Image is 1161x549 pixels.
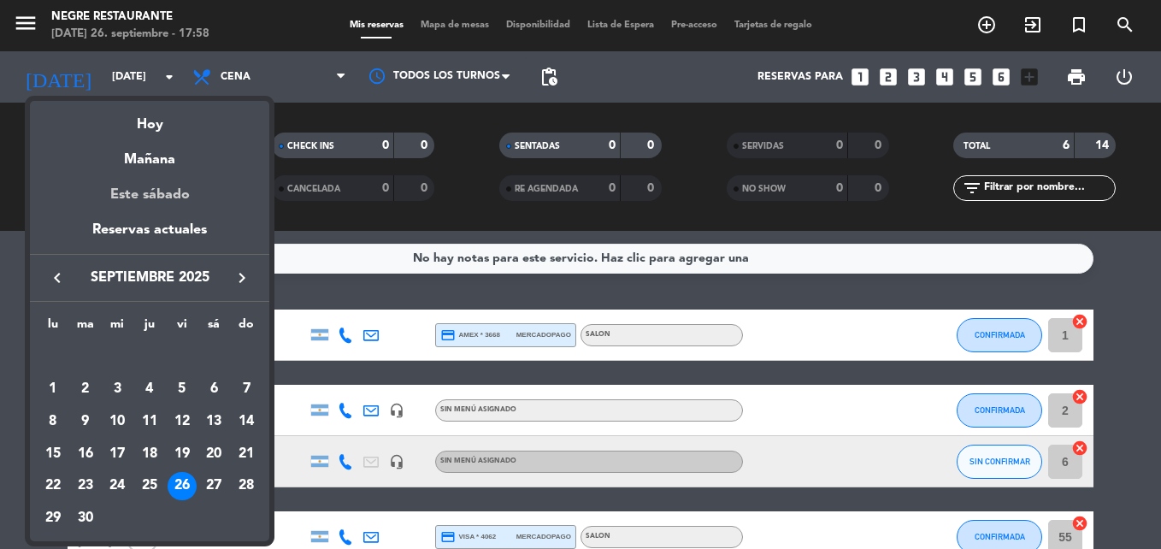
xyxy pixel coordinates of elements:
[133,438,166,470] td: 18 de septiembre de 2025
[101,470,133,503] td: 24 de septiembre de 2025
[168,472,197,501] div: 26
[69,502,102,534] td: 30 de septiembre de 2025
[71,407,100,436] div: 9
[166,374,198,406] td: 5 de septiembre de 2025
[38,440,68,469] div: 15
[71,472,100,501] div: 23
[71,440,100,469] div: 16
[232,375,261,404] div: 7
[133,470,166,503] td: 25 de septiembre de 2025
[199,407,228,436] div: 13
[230,315,262,341] th: domingo
[198,315,231,341] th: sábado
[166,405,198,438] td: 12 de septiembre de 2025
[133,315,166,341] th: jueves
[133,374,166,406] td: 4 de septiembre de 2025
[69,438,102,470] td: 16 de septiembre de 2025
[135,440,164,469] div: 18
[168,407,197,436] div: 12
[69,374,102,406] td: 2 de septiembre de 2025
[199,440,228,469] div: 20
[42,267,73,289] button: keyboard_arrow_left
[71,375,100,404] div: 2
[232,472,261,501] div: 28
[30,136,269,171] div: Mañana
[168,375,197,404] div: 5
[30,101,269,136] div: Hoy
[232,440,261,469] div: 21
[69,470,102,503] td: 23 de septiembre de 2025
[230,405,262,438] td: 14 de septiembre de 2025
[38,407,68,436] div: 8
[37,438,69,470] td: 15 de septiembre de 2025
[198,438,231,470] td: 20 de septiembre de 2025
[198,405,231,438] td: 13 de septiembre de 2025
[37,470,69,503] td: 22 de septiembre de 2025
[103,407,132,436] div: 10
[103,375,132,404] div: 3
[135,375,164,404] div: 4
[101,438,133,470] td: 17 de septiembre de 2025
[166,438,198,470] td: 19 de septiembre de 2025
[37,405,69,438] td: 8 de septiembre de 2025
[199,375,228,404] div: 6
[198,470,231,503] td: 27 de septiembre de 2025
[166,470,198,503] td: 26 de septiembre de 2025
[37,374,69,406] td: 1 de septiembre de 2025
[133,405,166,438] td: 11 de septiembre de 2025
[166,315,198,341] th: viernes
[38,472,68,501] div: 22
[71,504,100,533] div: 30
[101,405,133,438] td: 10 de septiembre de 2025
[230,470,262,503] td: 28 de septiembre de 2025
[30,219,269,254] div: Reservas actuales
[199,472,228,501] div: 27
[232,407,261,436] div: 14
[30,171,269,219] div: Este sábado
[38,504,68,533] div: 29
[103,440,132,469] div: 17
[37,315,69,341] th: lunes
[101,374,133,406] td: 3 de septiembre de 2025
[69,405,102,438] td: 9 de septiembre de 2025
[232,268,252,288] i: keyboard_arrow_right
[198,374,231,406] td: 6 de septiembre de 2025
[73,267,227,289] span: septiembre 2025
[135,407,164,436] div: 11
[103,472,132,501] div: 24
[37,502,69,534] td: 29 de septiembre de 2025
[47,268,68,288] i: keyboard_arrow_left
[135,472,164,501] div: 25
[230,374,262,406] td: 7 de septiembre de 2025
[168,440,197,469] div: 19
[37,341,262,374] td: SEP.
[230,438,262,470] td: 21 de septiembre de 2025
[227,267,257,289] button: keyboard_arrow_right
[69,315,102,341] th: martes
[101,315,133,341] th: miércoles
[38,375,68,404] div: 1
